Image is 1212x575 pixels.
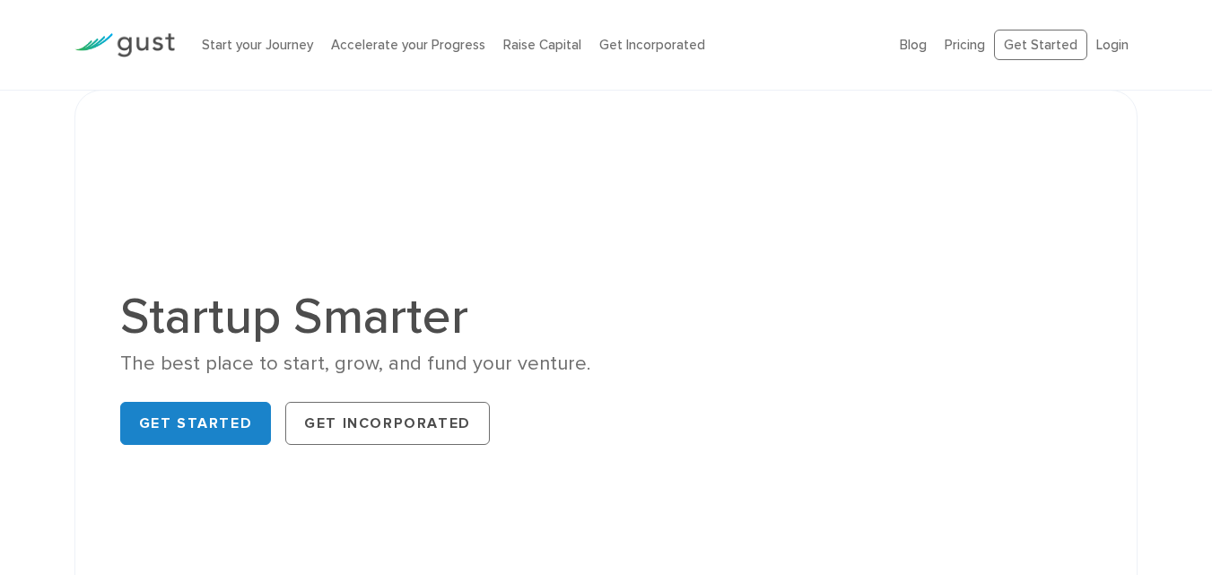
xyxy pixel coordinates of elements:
a: Blog [900,37,927,53]
a: Get Started [994,30,1087,61]
a: Get Incorporated [285,402,490,445]
a: Get Started [120,402,272,445]
a: Login [1096,37,1129,53]
div: The best place to start, grow, and fund your venture. [120,351,593,377]
a: Raise Capital [503,37,581,53]
a: Pricing [945,37,985,53]
a: Start your Journey [202,37,313,53]
img: Gust Logo [74,33,175,57]
a: Accelerate your Progress [331,37,485,53]
h1: Startup Smarter [120,292,593,342]
a: Get Incorporated [599,37,705,53]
